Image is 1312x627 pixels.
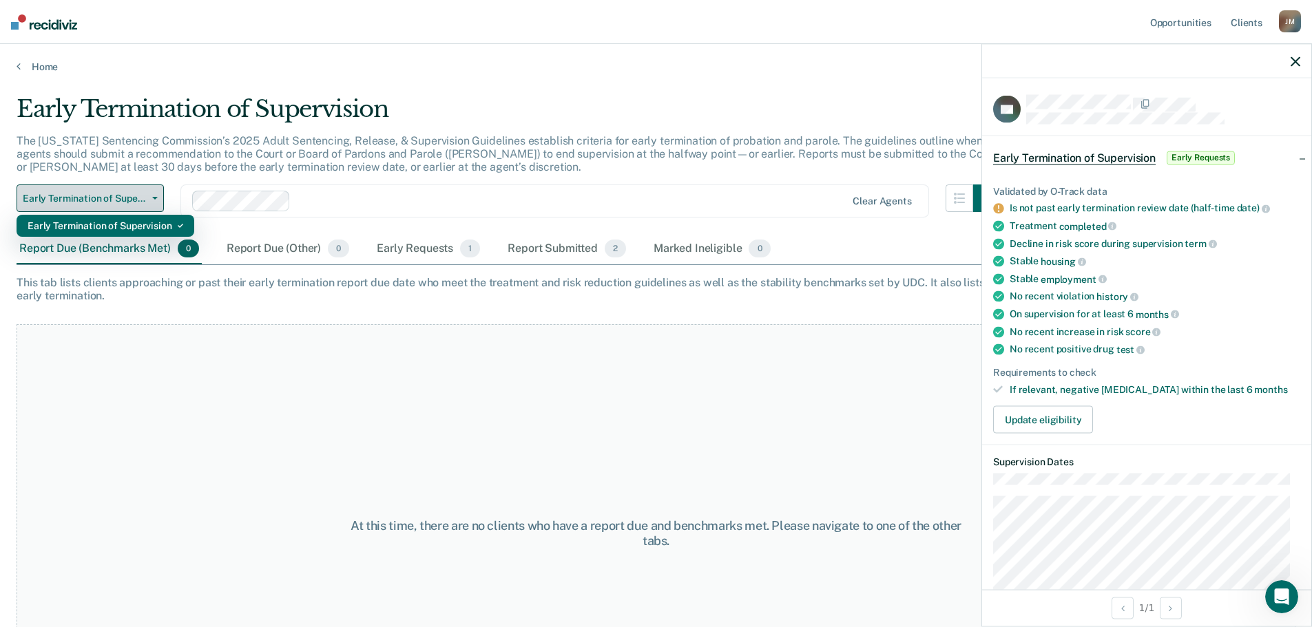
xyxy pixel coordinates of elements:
span: 0 [328,240,349,257]
span: test [1116,344,1145,355]
div: No recent violation [1010,290,1300,303]
span: employment [1041,273,1106,284]
span: Early Termination of Supervision [23,193,147,204]
span: housing [1041,256,1086,267]
img: Recidiviz [11,14,77,30]
div: Treatment [1010,220,1300,233]
div: Validated by O-Track data [993,185,1300,197]
div: Stable [1010,273,1300,285]
div: Early Termination of SupervisionEarly Requests [982,136,1311,180]
div: Report Due (Other) [224,234,352,264]
div: This tab lists clients approaching or past their early termination report due date who meet the t... [17,276,1295,302]
span: 2 [605,240,626,257]
div: Stable [1010,255,1300,268]
span: score [1125,326,1160,337]
span: months [1254,383,1287,394]
div: On supervision for at least 6 [1010,308,1300,321]
span: months [1136,308,1179,319]
div: 1 / 1 [982,589,1311,626]
iframe: Intercom live chat [1265,580,1298,613]
div: Is not past early termination review date (half-time date) [1010,202,1300,215]
span: term [1185,238,1216,249]
p: The [US_STATE] Sentencing Commission’s 2025 Adult Sentencing, Release, & Supervision Guidelines e... [17,134,997,173]
button: Update eligibility [993,406,1093,434]
div: J M [1279,10,1301,32]
span: Early Requests [1167,151,1235,164]
div: Clear agents [853,195,911,207]
div: Early Termination of Supervision [28,215,183,237]
span: history [1096,291,1138,302]
a: Home [17,61,1295,73]
div: Early Requests [374,234,483,264]
button: Next Opportunity [1160,597,1182,619]
div: Report Submitted [505,234,629,264]
div: Report Due (Benchmarks Met) [17,234,202,264]
div: Decline in risk score during supervision [1010,237,1300,250]
div: Early Termination of Supervision [17,95,1001,134]
dt: Supervision Dates [993,456,1300,468]
button: Previous Opportunity [1112,597,1134,619]
div: At this time, there are no clients who have a report due and benchmarks met. Please navigate to o... [337,518,976,548]
span: 0 [178,240,199,257]
div: Marked Ineligible [651,234,773,264]
div: No recent increase in risk [1010,326,1300,338]
div: If relevant, negative [MEDICAL_DATA] within the last 6 [1010,383,1300,395]
div: No recent positive drug [1010,343,1300,356]
div: Requirements to check [993,366,1300,378]
span: 1 [460,240,480,257]
span: 0 [749,240,770,257]
span: Early Termination of Supervision [993,151,1156,164]
span: completed [1059,220,1117,231]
